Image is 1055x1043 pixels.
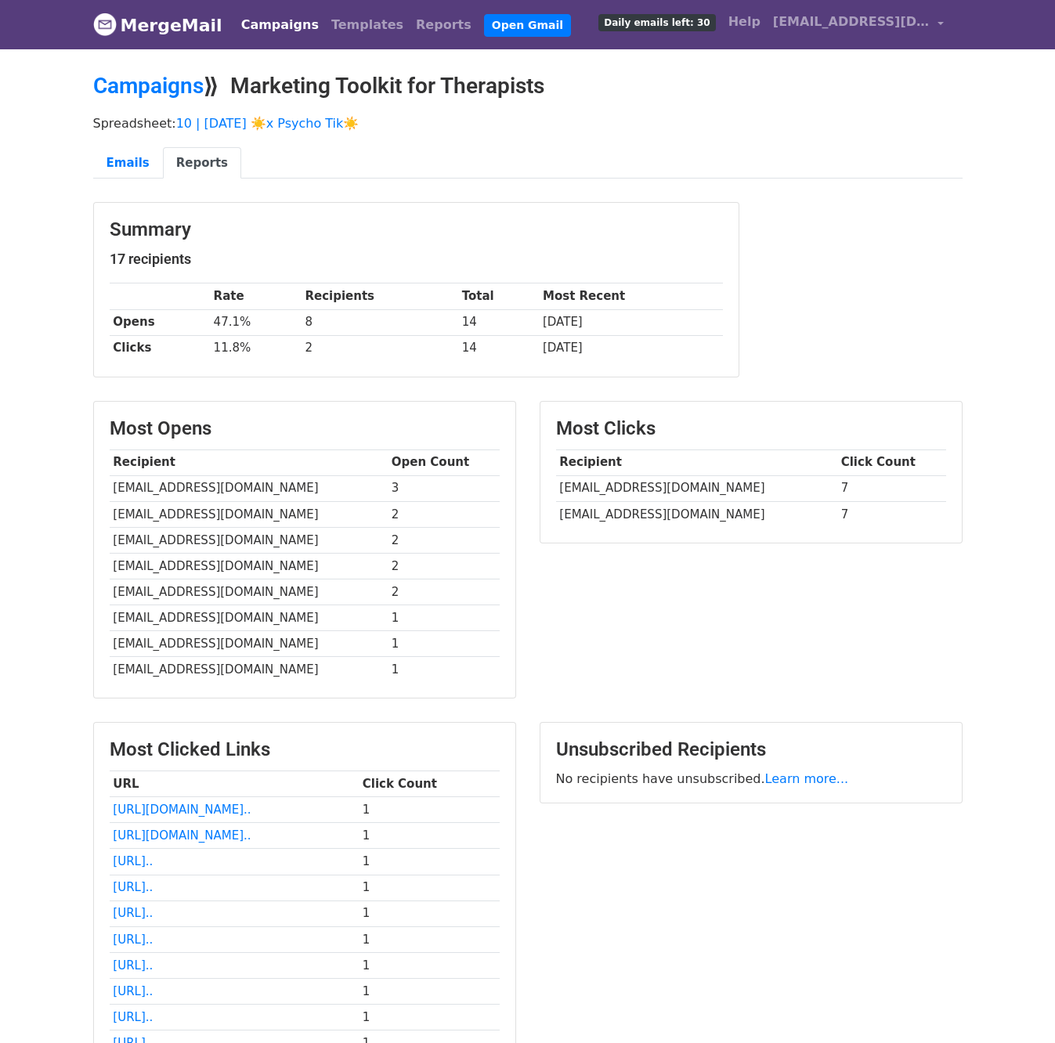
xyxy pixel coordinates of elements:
[359,849,500,875] td: 1
[556,449,837,475] th: Recipient
[110,251,723,268] h5: 17 recipients
[767,6,950,43] a: [EMAIL_ADDRESS][DOMAIN_NAME]
[113,1010,153,1024] a: [URL]..
[359,900,500,926] td: 1
[539,309,722,335] td: [DATE]
[837,501,946,527] td: 7
[110,631,388,657] td: [EMAIL_ADDRESS][DOMAIN_NAME]
[176,116,359,131] a: 10 | [DATE] ☀️x Psycho Tik☀️
[388,475,500,501] td: 3
[210,309,302,335] td: 47.1%
[113,984,153,998] a: [URL]..
[110,527,388,553] td: [EMAIL_ADDRESS][DOMAIN_NAME]
[359,1005,500,1030] td: 1
[113,906,153,920] a: [URL]..
[388,553,500,579] td: 2
[113,803,251,817] a: [URL][DOMAIN_NAME]..
[110,657,388,683] td: [EMAIL_ADDRESS][DOMAIN_NAME]
[93,115,963,132] p: Spreadsheet:
[93,13,117,36] img: MergeMail logo
[359,771,500,797] th: Click Count
[110,449,388,475] th: Recipient
[302,335,458,361] td: 2
[110,309,210,335] th: Opens
[458,335,539,361] td: 14
[410,9,478,41] a: Reports
[210,283,302,309] th: Rate
[93,9,222,42] a: MergeMail
[110,218,723,241] h3: Summary
[359,823,500,849] td: 1
[93,147,163,179] a: Emails
[458,309,539,335] td: 14
[388,631,500,657] td: 1
[110,475,388,501] td: [EMAIL_ADDRESS][DOMAIN_NAME]
[110,335,210,361] th: Clicks
[388,657,500,683] td: 1
[113,933,153,947] a: [URL]..
[388,501,500,527] td: 2
[388,449,500,475] th: Open Count
[359,926,500,952] td: 1
[539,283,722,309] th: Most Recent
[359,797,500,823] td: 1
[556,417,946,440] h3: Most Clicks
[458,283,539,309] th: Total
[110,501,388,527] td: [EMAIL_ADDRESS][DOMAIN_NAME]
[113,854,153,868] a: [URL]..
[556,501,837,527] td: [EMAIL_ADDRESS][DOMAIN_NAME]
[110,417,500,440] h3: Most Opens
[765,771,849,786] a: Learn more...
[359,978,500,1004] td: 1
[837,449,946,475] th: Click Count
[837,475,946,501] td: 7
[539,335,722,361] td: [DATE]
[113,958,153,973] a: [URL]..
[388,605,500,631] td: 1
[388,579,500,605] td: 2
[592,6,721,38] a: Daily emails left: 30
[302,309,458,335] td: 8
[113,880,153,894] a: [URL]..
[113,828,251,843] a: [URL][DOMAIN_NAME]..
[210,335,302,361] td: 11.8%
[359,875,500,900] td: 1
[163,147,241,179] a: Reports
[773,13,930,31] span: [EMAIL_ADDRESS][DOMAIN_NAME]
[110,579,388,605] td: [EMAIL_ADDRESS][DOMAIN_NAME]
[110,605,388,631] td: [EMAIL_ADDRESS][DOMAIN_NAME]
[110,738,500,761] h3: Most Clicked Links
[722,6,767,38] a: Help
[556,771,946,787] p: No recipients have unsubscribed.
[302,283,458,309] th: Recipients
[484,14,571,37] a: Open Gmail
[556,475,837,501] td: [EMAIL_ADDRESS][DOMAIN_NAME]
[235,9,325,41] a: Campaigns
[110,553,388,579] td: [EMAIL_ADDRESS][DOMAIN_NAME]
[598,14,715,31] span: Daily emails left: 30
[388,527,500,553] td: 2
[93,73,963,99] h2: ⟫ Marketing Toolkit for Therapists
[110,771,359,797] th: URL
[359,952,500,978] td: 1
[93,73,204,99] a: Campaigns
[325,9,410,41] a: Templates
[556,738,946,761] h3: Unsubscribed Recipients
